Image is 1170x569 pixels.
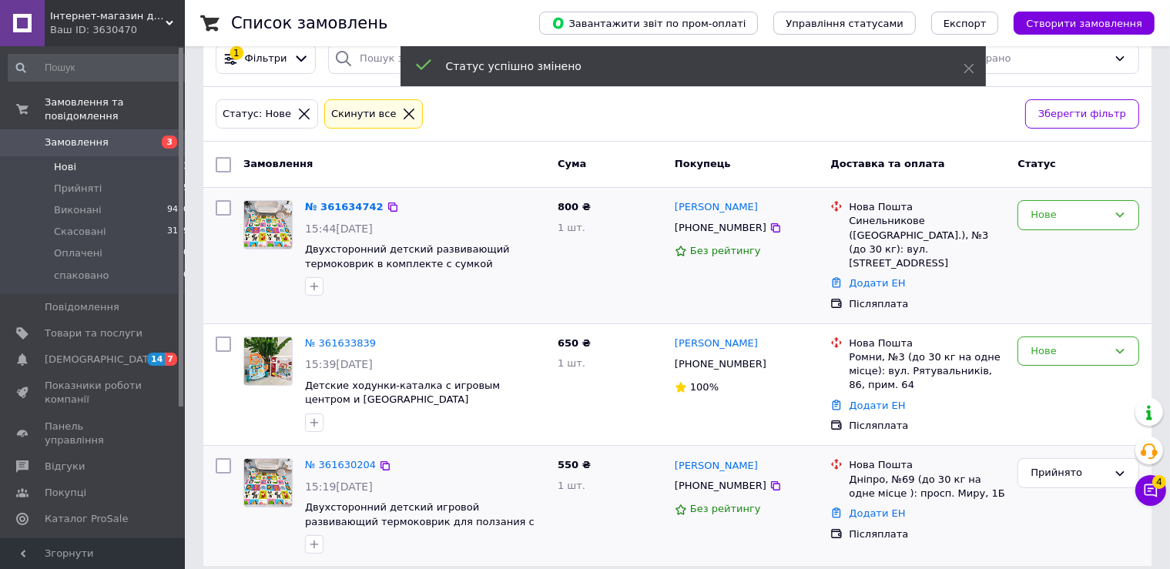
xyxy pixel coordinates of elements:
span: Покупці [45,486,86,500]
a: Фото товару [243,200,293,249]
span: 15:44[DATE] [305,223,373,235]
span: Статус [1017,158,1056,169]
img: Фото товару [244,337,292,385]
span: 15:19[DATE] [305,480,373,493]
span: Замовлення [243,158,313,169]
span: Зберегти фільтр [1038,106,1126,122]
button: Зберегти фільтр [1025,99,1139,129]
span: Нові [54,160,76,174]
div: [PHONE_NUMBER] [672,476,769,496]
span: 800 ₴ [558,201,591,213]
span: 650 ₴ [558,337,591,349]
span: спаковано [54,269,109,283]
span: Каталог ProSale [45,512,128,526]
span: 5 [183,182,189,196]
a: Фото товару [243,336,293,386]
span: 9430 [167,203,189,217]
h1: Список замовлень [231,14,387,32]
span: Доставка та оплата [830,158,944,169]
div: 1 [230,46,243,60]
span: 15:39[DATE] [305,358,373,370]
div: Не обрано [957,51,1108,67]
span: 3 [183,160,189,174]
span: 3 [162,136,177,149]
span: 1 шт. [558,222,585,233]
div: Післяплата [849,297,1005,311]
div: Ваш ID: 3630470 [50,23,185,37]
button: Створити замовлення [1014,12,1155,35]
a: Детские ходунки-каталка с игровым центром и [GEOGRAPHIC_DATA] ([GEOGRAPHIC_DATA]) [305,380,500,420]
span: 7 [165,353,177,366]
span: 100% [690,381,719,393]
div: Нове [1031,207,1108,223]
a: Додати ЕН [849,507,905,519]
div: Нове [1031,343,1108,360]
span: [DEMOGRAPHIC_DATA] [45,353,159,367]
span: Фільтри [245,52,287,66]
a: Двухсторонний детский развивающий термоковрик в комплекте с сумкой 180/200см [305,243,510,283]
span: Товари та послуги [45,326,142,340]
a: Додати ЕН [849,277,905,289]
a: Додати ЕН [849,400,905,411]
span: 0 [183,246,189,260]
span: 1 шт. [558,480,585,491]
button: Управління статусами [773,12,916,35]
a: [PERSON_NAME] [675,459,758,474]
span: 4 [1152,475,1166,489]
span: Замовлення [45,136,109,149]
span: Створити замовлення [1026,18,1142,29]
span: 1 шт. [558,357,585,369]
div: Нова Пошта [849,200,1005,214]
div: Післяплата [849,419,1005,433]
div: Cкинути все [328,106,400,122]
a: Фото товару [243,458,293,507]
span: Без рейтингу [690,503,761,514]
span: Покупець [675,158,731,169]
div: Статус: Нове [220,106,294,122]
div: Ромни, №3 (до 30 кг на одне місце): вул. Рятувальників, 86, прим. 64 [849,350,1005,393]
img: Фото товару [244,459,292,507]
span: Управління статусами [786,18,903,29]
a: № 361633839 [305,337,376,349]
span: Виконані [54,203,102,217]
div: Нова Пошта [849,336,1005,350]
button: Завантажити звіт по пром-оплаті [539,12,758,35]
span: Показники роботи компанії [45,379,142,407]
span: 14 [147,353,165,366]
a: [PERSON_NAME] [675,336,758,351]
div: Післяплата [849,527,1005,541]
a: № 361634742 [305,201,384,213]
div: [PHONE_NUMBER] [672,218,769,238]
span: Інтернет-магазин дитячих товарів та іграшок Kids_play_shop [50,9,166,23]
img: Фото товару [244,201,292,249]
div: Дніпро, №69 (до 30 кг на одне місце ): просп. Миру, 1Б [849,473,1005,500]
span: Cума [558,158,586,169]
a: [PERSON_NAME] [675,200,758,215]
span: Скасовані [54,225,106,239]
a: № 361630204 [305,459,376,470]
span: 0 [183,269,189,283]
input: Пошук [8,54,190,82]
span: Прийняті [54,182,102,196]
div: [PHONE_NUMBER] [672,354,769,374]
span: Повідомлення [45,300,119,314]
span: 550 ₴ [558,459,591,470]
span: Панель управління [45,420,142,447]
span: Експорт [944,18,987,29]
span: Замовлення та повідомлення [45,95,185,123]
div: Нова Пошта [849,458,1005,472]
span: 3119 [167,225,189,239]
span: Завантажити звіт по пром-оплаті [551,16,746,30]
a: Створити замовлення [998,17,1155,28]
div: Статус успішно змінено [446,59,925,74]
div: Синельникове ([GEOGRAPHIC_DATA].), №3 (до 30 кг): вул. [STREET_ADDRESS] [849,214,1005,270]
a: Двухсторонний детский игровой развивающий термоковрик для ползания с сумкой 180/120см [305,501,535,541]
button: Чат з покупцем4 [1135,475,1166,506]
button: Експорт [931,12,999,35]
span: Без рейтингу [690,245,761,256]
div: Прийнято [1031,465,1108,481]
span: Відгуки [45,460,85,474]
